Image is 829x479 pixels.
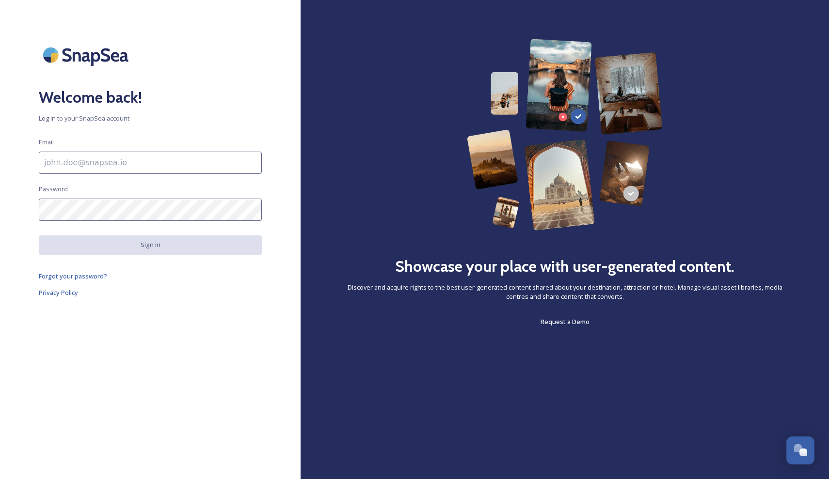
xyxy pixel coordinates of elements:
[541,316,590,327] a: Request a Demo
[39,272,107,280] span: Forgot your password?
[39,138,54,147] span: Email
[467,39,663,231] img: 63b42ca75bacad526042e722_Group%20154-p-800.png
[39,287,262,298] a: Privacy Policy
[39,185,68,194] span: Password
[339,283,790,301] span: Discover and acquire rights to the best user-generated content shared about your destination, att...
[395,255,734,278] h2: Showcase your place with user-generated content.
[39,270,262,282] a: Forgot your password?
[39,288,78,297] span: Privacy Policy
[39,152,262,174] input: john.doe@snapsea.io
[39,39,136,71] img: SnapSea Logo
[541,317,590,326] span: Request a Demo
[786,436,814,464] button: Open Chat
[39,114,262,123] span: Log in to your SnapSea account
[39,235,262,254] button: Sign in
[39,86,262,109] h2: Welcome back!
